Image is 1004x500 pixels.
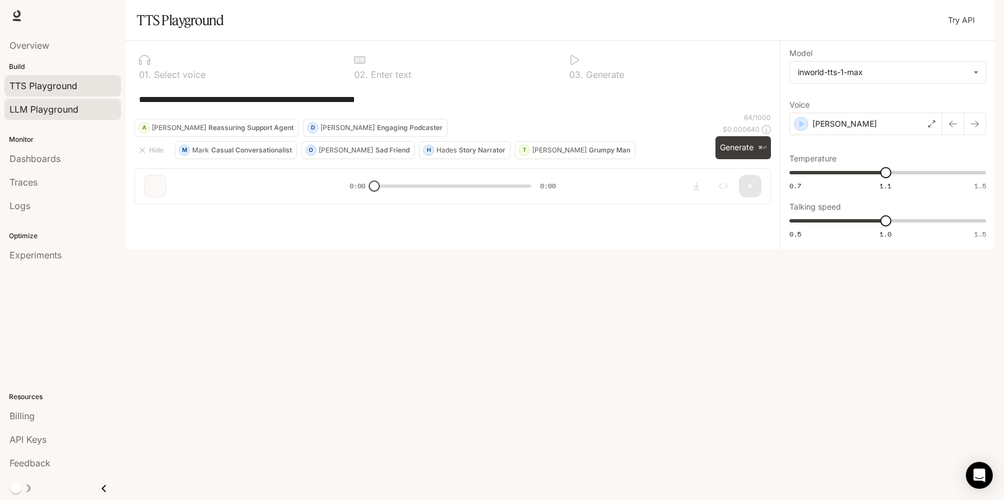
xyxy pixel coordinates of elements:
p: [PERSON_NAME] [152,124,206,131]
div: Keywords by Traffic [124,66,189,73]
div: O [306,141,316,159]
button: HHadesStory Narrator [419,141,510,159]
p: 64 / 1000 [744,113,771,122]
p: Grumpy Man [589,147,630,154]
div: A [139,119,149,137]
img: tab_keywords_by_traffic_grey.svg [111,65,120,74]
span: 0.5 [789,229,801,239]
p: Generate [583,70,624,79]
p: [PERSON_NAME] [320,124,375,131]
p: 0 1 . [139,70,151,79]
a: Try API [943,9,979,31]
span: 1.5 [974,181,986,191]
img: tab_domain_overview_orange.svg [30,65,39,74]
p: Mark [192,147,209,154]
p: [PERSON_NAME] [532,147,587,154]
div: Open Intercom Messenger [966,462,993,489]
img: website_grey.svg [18,29,27,38]
div: inworld-tts-1-max [790,62,986,83]
p: Model [789,49,812,57]
p: Voice [789,101,810,109]
p: 0 2 . [354,70,368,79]
p: Hades [436,147,457,154]
button: MMarkCasual Conversationalist [175,141,297,159]
span: 0.7 [789,181,801,191]
p: Reassuring Support Agent [208,124,294,131]
p: 0 3 . [569,70,583,79]
div: T [519,141,529,159]
p: Casual Conversationalist [211,147,292,154]
p: Select voice [151,70,206,79]
img: logo_orange.svg [18,18,27,27]
p: Temperature [789,155,836,163]
div: v 4.0.25 [31,18,55,27]
span: 1.1 [880,181,891,191]
button: A[PERSON_NAME]Reassuring Support Agent [134,119,299,137]
p: Story Narrator [459,147,505,154]
p: ⌘⏎ [758,145,766,151]
div: Domain Overview [43,66,100,73]
p: Engaging Podcaster [377,124,443,131]
button: D[PERSON_NAME]Engaging Podcaster [303,119,448,137]
p: Sad Friend [375,147,410,154]
button: O[PERSON_NAME]Sad Friend [301,141,415,159]
span: 1.5 [974,229,986,239]
p: [PERSON_NAME] [319,147,373,154]
button: Hide [134,141,170,159]
div: M [179,141,189,159]
p: Enter text [368,70,411,79]
span: 1.0 [880,229,891,239]
p: $ 0.000640 [723,124,760,134]
div: D [308,119,318,137]
p: [PERSON_NAME] [812,118,877,129]
p: Talking speed [789,203,841,211]
div: H [424,141,434,159]
button: T[PERSON_NAME]Grumpy Man [515,141,635,159]
h1: TTS Playground [137,9,224,31]
button: Generate⌘⏎ [715,136,771,159]
div: inworld-tts-1-max [798,67,968,78]
div: Domain: [URL] [29,29,80,38]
